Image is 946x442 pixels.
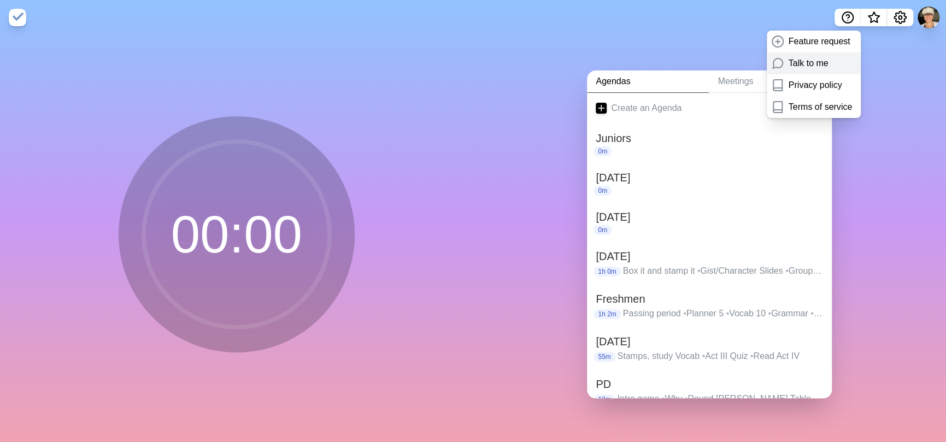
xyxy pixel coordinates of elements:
span: • [768,309,771,318]
button: Help [835,9,861,26]
h2: Freshmen [596,291,823,307]
span: • [683,309,686,318]
h2: PD [596,376,823,392]
p: 18m [594,394,615,404]
a: Create an Agenda [587,93,832,123]
span: • [702,351,705,361]
p: 55m [594,352,615,362]
p: Talk to me [789,57,829,70]
span: • [750,351,754,361]
a: Agendas [587,70,709,93]
h2: [DATE] [596,209,823,225]
p: Passing period Planner 5 Vocab 10 Grammar Who Am I Of Mice and Men [623,307,824,320]
p: Stamps, study Vocab Act III Quiz Read Act IV [618,350,824,363]
p: 0m [594,146,612,156]
p: 0m [594,186,612,196]
button: What’s new [861,9,887,26]
p: Feature request [789,35,850,48]
span: • [810,309,822,318]
p: 1h 2m [594,309,620,319]
span: • [685,394,688,403]
img: timeblocks logo [9,9,26,26]
a: Terms of service [767,96,861,118]
p: 1h 0m [594,267,620,276]
span: • [662,394,665,403]
p: Intro game Why Round [PERSON_NAME] Table Round [PERSON_NAME] Talk [618,392,824,405]
span: • [726,309,729,318]
button: Settings [887,9,913,26]
h2: [DATE] [596,248,823,264]
h2: [DATE] [596,333,823,350]
a: Meetings [709,70,832,93]
span: • [785,266,789,275]
p: Terms of service [789,101,852,114]
a: Privacy policy [767,74,861,96]
span: • [697,266,701,275]
p: 0m [594,225,612,235]
h2: [DATE] [596,169,823,186]
p: Privacy policy [789,79,842,92]
h2: Juniors [596,130,823,146]
p: Box it and stamp it Gist/Character Slides Group Gist catchup Pixar Theme [623,264,824,278]
a: Feature request [767,31,861,52]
